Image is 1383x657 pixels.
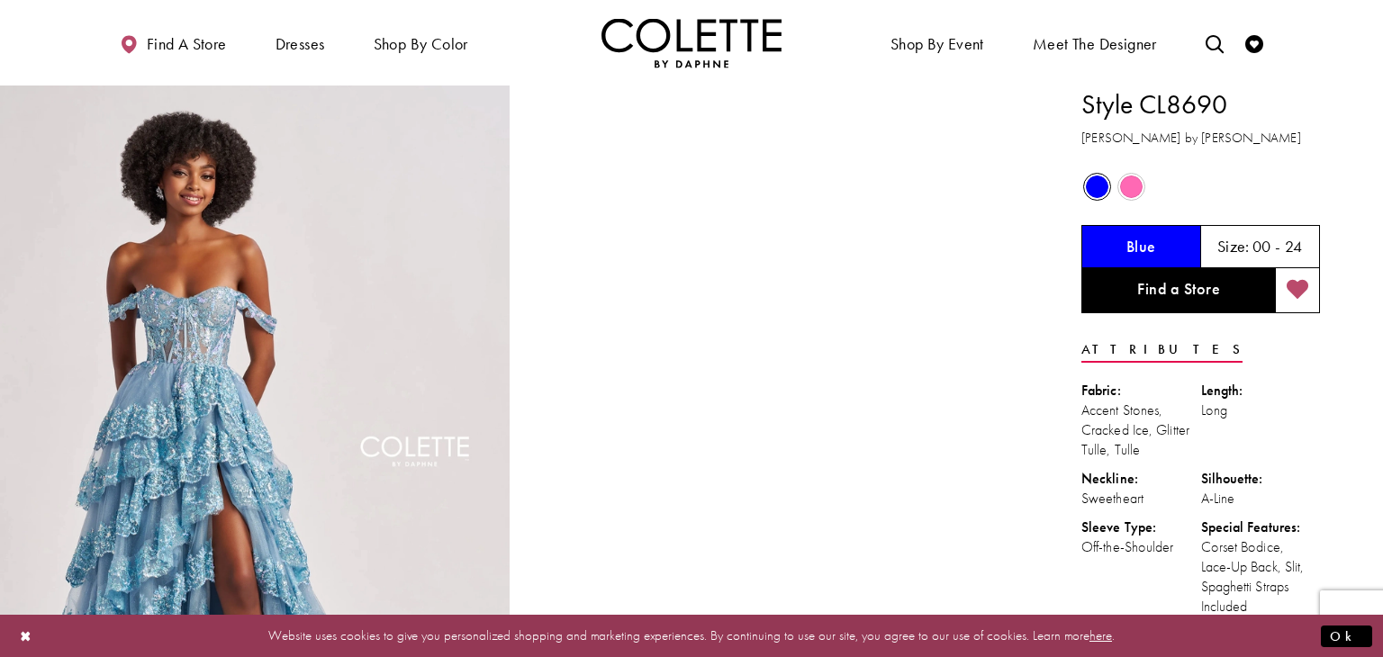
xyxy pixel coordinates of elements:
[1081,337,1243,363] a: Attributes
[1081,128,1320,148] h3: [PERSON_NAME] by [PERSON_NAME]
[1275,268,1320,313] button: Add to wishlist
[130,624,1253,648] p: Website uses cookies to give you personalized shopping and marketing experiences. By continuing t...
[1081,169,1320,203] div: Product color controls state depends on size chosen
[1201,469,1321,489] div: Silhouette:
[1116,171,1147,202] div: Pink
[1252,238,1303,256] h5: 00 - 24
[1081,537,1201,557] div: Off-the-Shoulder
[1081,268,1275,313] a: Find a Store
[1201,537,1321,616] div: Corset Bodice, Lace-Up Back, Slit, Spaghetti Straps Included
[1081,400,1201,460] div: Accent Stones, Cracked Ice, Glitter Tulle, Tulle
[1126,238,1156,256] h5: Chosen color
[11,620,41,652] button: Close Dialog
[1089,626,1112,644] a: here
[1321,625,1372,647] button: Submit Dialog
[1081,489,1201,508] div: Sweetheart
[1081,171,1113,202] div: Blue
[1201,489,1321,508] div: A-Line
[1217,236,1250,256] span: Size:
[1201,381,1321,400] div: Length:
[519,85,1028,340] video: Style CL8690 Colette by Daphne #1 autoplay loop mute video
[1081,85,1320,123] h1: Style CL8690
[1081,381,1201,400] div: Fabric:
[1201,517,1321,537] div: Special Features:
[1081,469,1201,489] div: Neckline:
[1081,517,1201,537] div: Sleeve Type:
[1201,400,1321,420] div: Long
